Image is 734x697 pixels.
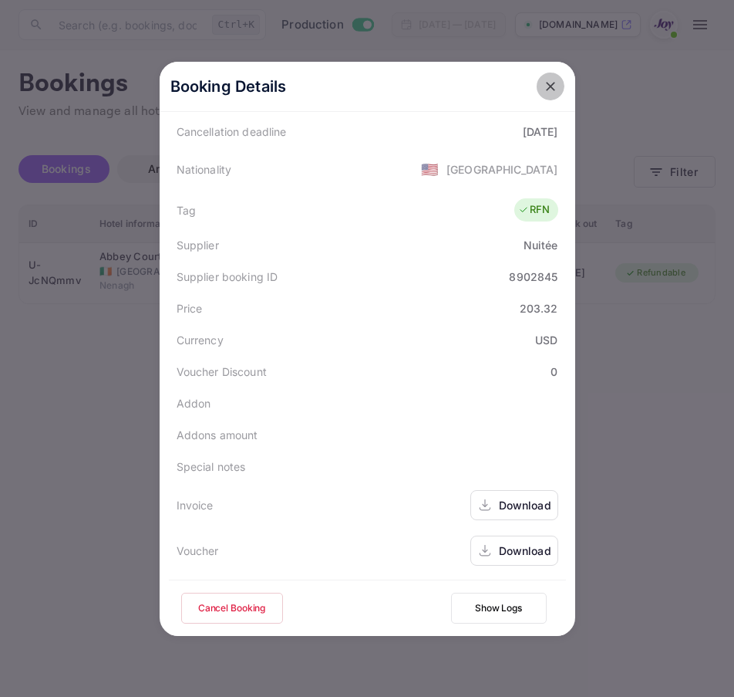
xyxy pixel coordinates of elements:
div: USD [535,332,557,348]
div: Download [499,543,551,559]
div: Price [177,300,203,316]
div: Download [499,497,551,513]
div: [GEOGRAPHIC_DATA] [446,161,558,178]
div: Nationality [177,161,232,178]
div: Supplier [177,237,219,253]
div: 0 [550,364,557,380]
div: [DATE] [523,123,558,140]
div: 8902845 [509,269,557,285]
div: Cancellation deadline [177,123,287,140]
div: Currency [177,332,224,348]
div: 203.32 [520,300,558,316]
div: Addons amount [177,427,258,443]
div: Addon [177,395,211,411]
div: Tag [177,202,196,218]
div: Invoice [177,497,214,513]
div: Nuitée [524,237,558,253]
div: Supplier booking ID [177,269,278,285]
button: close [537,73,564,100]
div: Special notes [177,458,246,475]
p: Booking Details [170,75,287,98]
div: Voucher [177,543,219,559]
span: United States [421,155,439,183]
button: Cancel Booking [181,593,283,624]
div: RFN [518,202,550,218]
button: Show Logs [451,593,547,624]
div: Voucher Discount [177,364,267,380]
